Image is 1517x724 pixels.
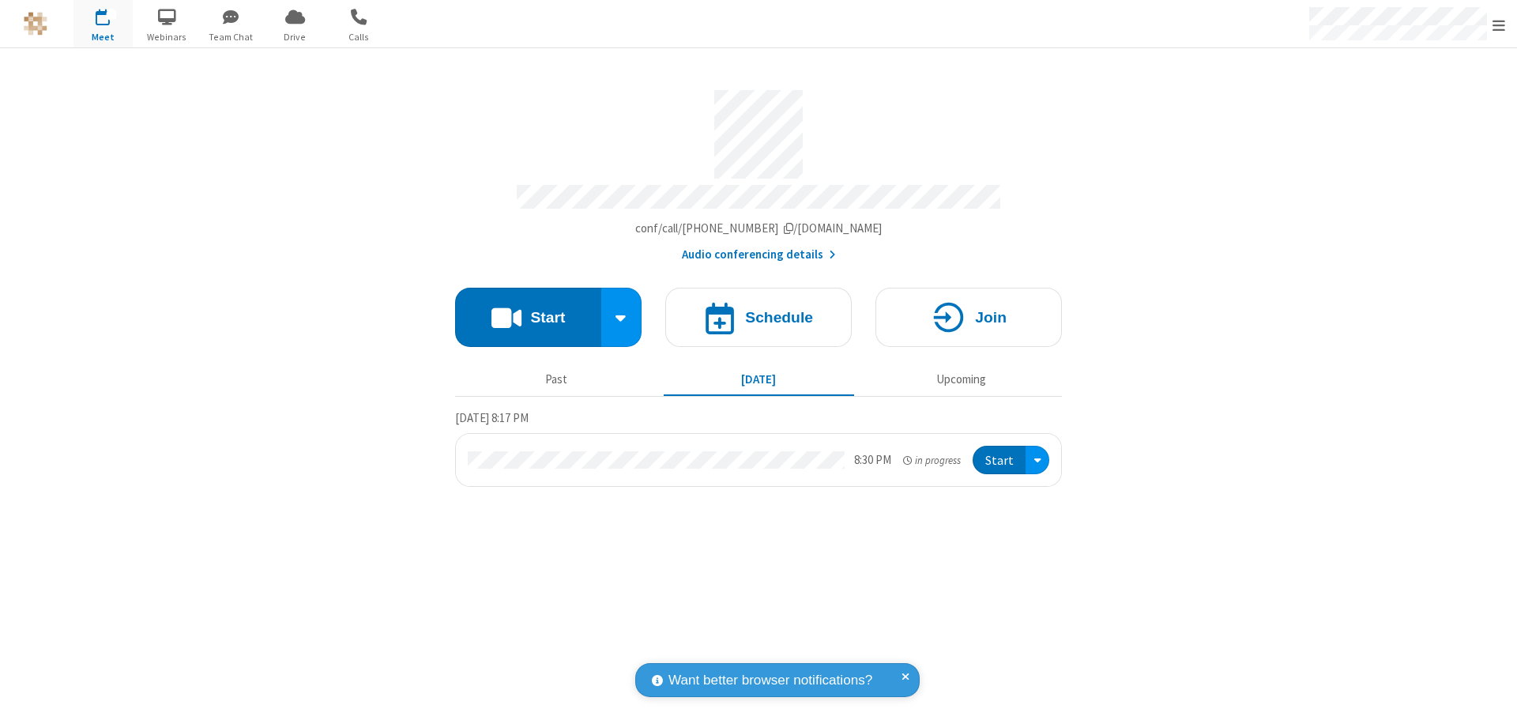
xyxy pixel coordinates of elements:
[73,30,133,44] span: Meet
[745,310,813,325] h4: Schedule
[903,453,961,468] em: in progress
[664,364,854,394] button: [DATE]
[24,12,47,36] img: QA Selenium DO NOT DELETE OR CHANGE
[265,30,325,44] span: Drive
[455,78,1062,264] section: Account details
[601,288,642,347] div: Start conference options
[635,221,883,236] span: Copy my meeting room link
[329,30,389,44] span: Calls
[201,30,261,44] span: Team Chat
[973,446,1026,475] button: Start
[107,9,117,21] div: 1
[137,30,197,44] span: Webinars
[1026,446,1049,475] div: Open menu
[455,410,529,425] span: [DATE] 8:17 PM
[854,451,891,469] div: 8:30 PM
[682,246,836,264] button: Audio conferencing details
[668,670,872,691] span: Want better browser notifications?
[635,220,883,238] button: Copy my meeting room linkCopy my meeting room link
[665,288,852,347] button: Schedule
[455,409,1062,488] section: Today's Meetings
[875,288,1062,347] button: Join
[461,364,652,394] button: Past
[866,364,1056,394] button: Upcoming
[975,310,1007,325] h4: Join
[455,288,601,347] button: Start
[530,310,565,325] h4: Start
